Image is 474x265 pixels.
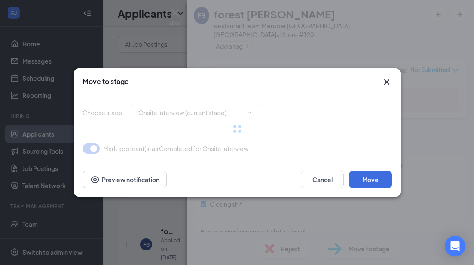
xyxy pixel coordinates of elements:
[382,77,392,87] button: Close
[301,171,344,188] button: Cancel
[445,236,465,256] div: Open Intercom Messenger
[349,171,392,188] button: Move
[83,171,167,188] button: Preview notificationEye
[90,174,100,185] svg: Eye
[83,77,129,86] h3: Move to stage
[382,77,392,87] svg: Cross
